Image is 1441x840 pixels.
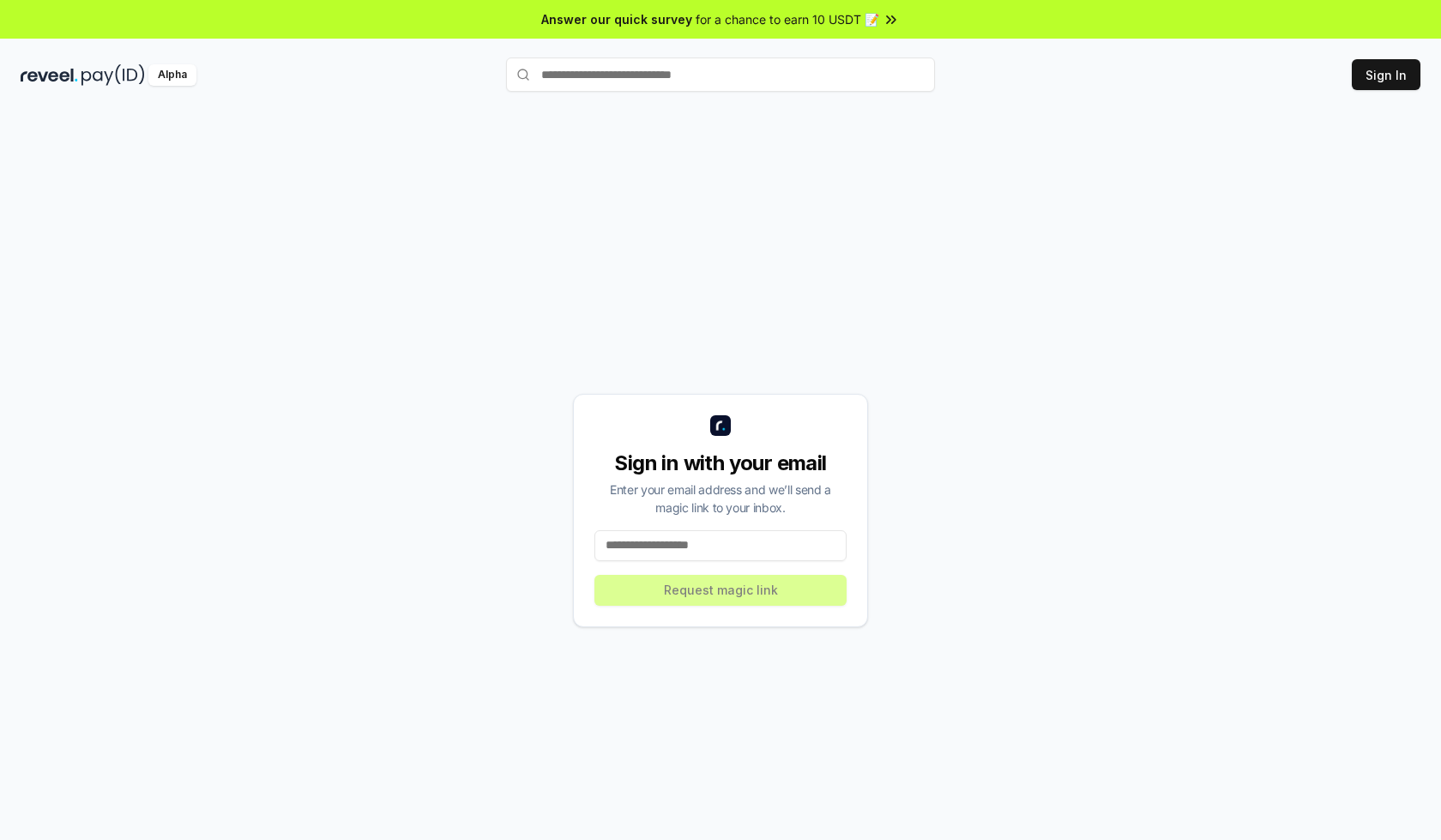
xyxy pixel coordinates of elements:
[710,415,731,436] img: logo_small
[1352,59,1420,90] button: Sign In
[81,64,145,86] img: pay_id
[696,10,879,28] span: for a chance to earn 10 USDT 📝
[594,450,847,477] div: Sign in with your email
[21,64,78,86] img: reveel_dark
[541,10,692,28] span: Answer our quick survey
[594,480,847,517] div: Enter your email address and we’ll send a magic link to your inbox.
[148,64,196,86] div: Alpha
